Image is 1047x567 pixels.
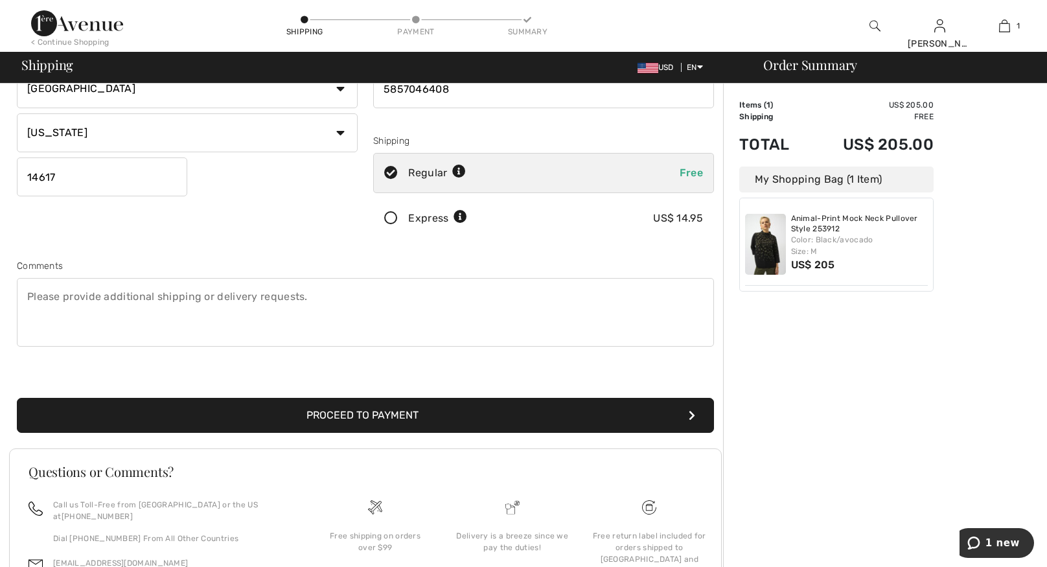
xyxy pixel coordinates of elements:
input: Mobile [373,69,714,108]
div: Payment [397,26,435,38]
img: search the website [869,18,880,34]
a: 1 [972,18,1036,34]
iframe: Opens a widget where you can chat to one of our agents [960,528,1034,561]
a: [PHONE_NUMBER] [62,512,133,521]
div: My Shopping Bag (1 Item) [739,167,934,192]
div: Regular [408,165,466,181]
span: EN [687,63,703,72]
p: Call us Toll-Free from [GEOGRAPHIC_DATA] or the US at [53,499,291,522]
div: < Continue Shopping [31,36,109,48]
div: [PERSON_NAME] [908,37,971,51]
div: Shipping [285,26,324,38]
img: My Info [934,18,945,34]
span: Free [680,167,703,179]
div: Order Summary [748,58,1039,71]
div: Summary [508,26,547,38]
img: US Dollar [638,63,658,73]
div: Color: Black/avocado Size: M [791,234,928,257]
span: US$ 205 [791,259,835,271]
span: Shipping [21,58,73,71]
h3: Questions or Comments? [29,465,702,478]
div: US$ 14.95 [653,211,703,226]
td: Free [809,111,934,122]
a: Animal-Print Mock Neck Pullover Style 253912 [791,214,928,234]
p: Dial [PHONE_NUMBER] From All Other Countries [53,533,291,544]
button: Proceed to Payment [17,398,714,433]
div: Free shipping on orders over $99 [317,530,433,553]
img: Free shipping on orders over $99 [368,500,382,515]
div: Comments [17,259,714,273]
td: US$ 205.00 [809,99,934,111]
span: 1 [1017,20,1020,32]
td: Total [739,122,809,167]
img: Animal-Print Mock Neck Pullover Style 253912 [745,214,786,275]
span: 1 [766,100,770,110]
img: Delivery is a breeze since we pay the duties! [505,500,520,515]
img: Free shipping on orders over $99 [642,500,656,515]
img: 1ère Avenue [31,10,123,36]
td: Shipping [739,111,809,122]
input: Zip/Postal Code [17,157,187,196]
div: Express [408,211,467,226]
td: US$ 205.00 [809,122,934,167]
div: Delivery is a breeze since we pay the duties! [454,530,571,553]
a: Sign In [934,19,945,32]
div: Shipping [373,134,714,148]
img: call [29,502,43,516]
img: My Bag [999,18,1010,34]
span: USD [638,63,679,72]
td: Items ( ) [739,99,809,111]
